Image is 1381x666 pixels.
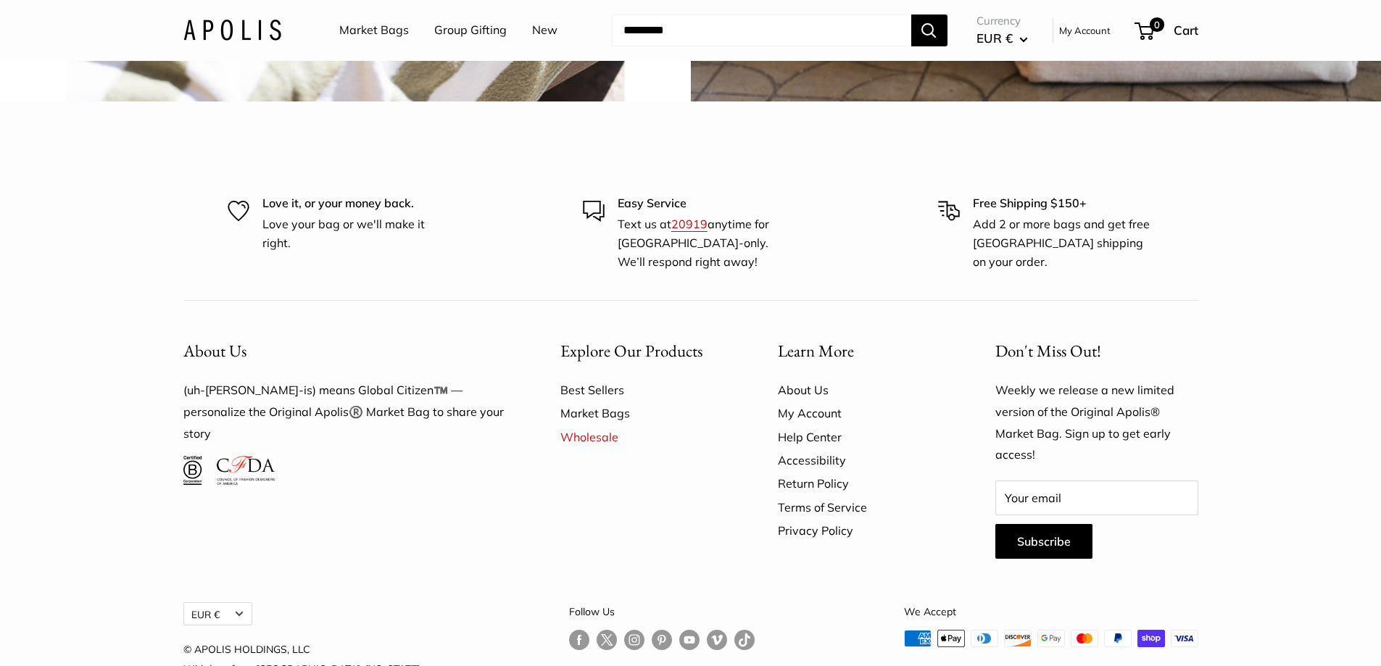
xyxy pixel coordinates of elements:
[560,425,727,449] a: Wholesale
[976,27,1028,50] button: EUR €
[671,217,708,231] a: 20919
[1174,22,1198,38] span: Cart
[262,215,444,252] p: Love your bag or we'll make it right.
[532,20,557,41] a: New
[560,378,727,401] a: Best Sellers
[217,456,274,485] img: Council of Fashion Designers of America Member
[679,630,700,651] a: Follow us on YouTube
[652,630,672,651] a: Follow us on Pinterest
[778,340,854,362] span: Learn More
[339,20,409,41] a: Market Bags
[569,602,755,621] p: Follow Us
[973,194,1154,213] p: Free Shipping $150+
[618,215,799,271] p: Text us at anytime for [GEOGRAPHIC_DATA]-only. We’ll respond right away!
[597,630,617,656] a: Follow us on Twitter
[183,340,246,362] span: About Us
[778,378,945,401] a: About Us
[434,20,507,41] a: Group Gifting
[560,401,727,425] a: Market Bags
[560,340,702,362] span: Explore Our Products
[183,380,510,445] p: (uh-[PERSON_NAME]-is) means Global Citizen™️ — personalize the Original Apolis®️ Market Bag to sh...
[624,630,644,651] a: Follow us on Instagram
[1136,19,1198,42] a: 0 Cart
[612,14,911,46] input: Search...
[618,194,799,213] p: Easy Service
[904,602,1198,621] p: We Accept
[778,401,945,425] a: My Account
[1059,22,1111,39] a: My Account
[707,630,727,651] a: Follow us on Vimeo
[1149,17,1164,32] span: 0
[560,337,727,365] button: Explore Our Products
[183,337,510,365] button: About Us
[734,630,755,651] a: Follow us on Tumblr
[183,602,252,625] button: EUR €
[973,215,1154,271] p: Add 2 or more bags and get free [GEOGRAPHIC_DATA] shipping on your order.
[995,337,1198,365] p: Don't Miss Out!
[183,20,281,41] img: Apolis
[778,449,945,472] a: Accessibility
[262,194,444,213] p: Love it, or your money back.
[778,425,945,449] a: Help Center
[569,630,589,651] a: Follow us on Facebook
[976,11,1028,31] span: Currency
[183,456,203,485] img: Certified B Corporation
[976,30,1013,46] span: EUR €
[995,380,1198,467] p: Weekly we release a new limited version of the Original Apolis® Market Bag. Sign up to get early ...
[778,337,945,365] button: Learn More
[778,496,945,519] a: Terms of Service
[778,472,945,495] a: Return Policy
[995,524,1092,559] button: Subscribe
[778,519,945,542] a: Privacy Policy
[911,14,947,46] button: Search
